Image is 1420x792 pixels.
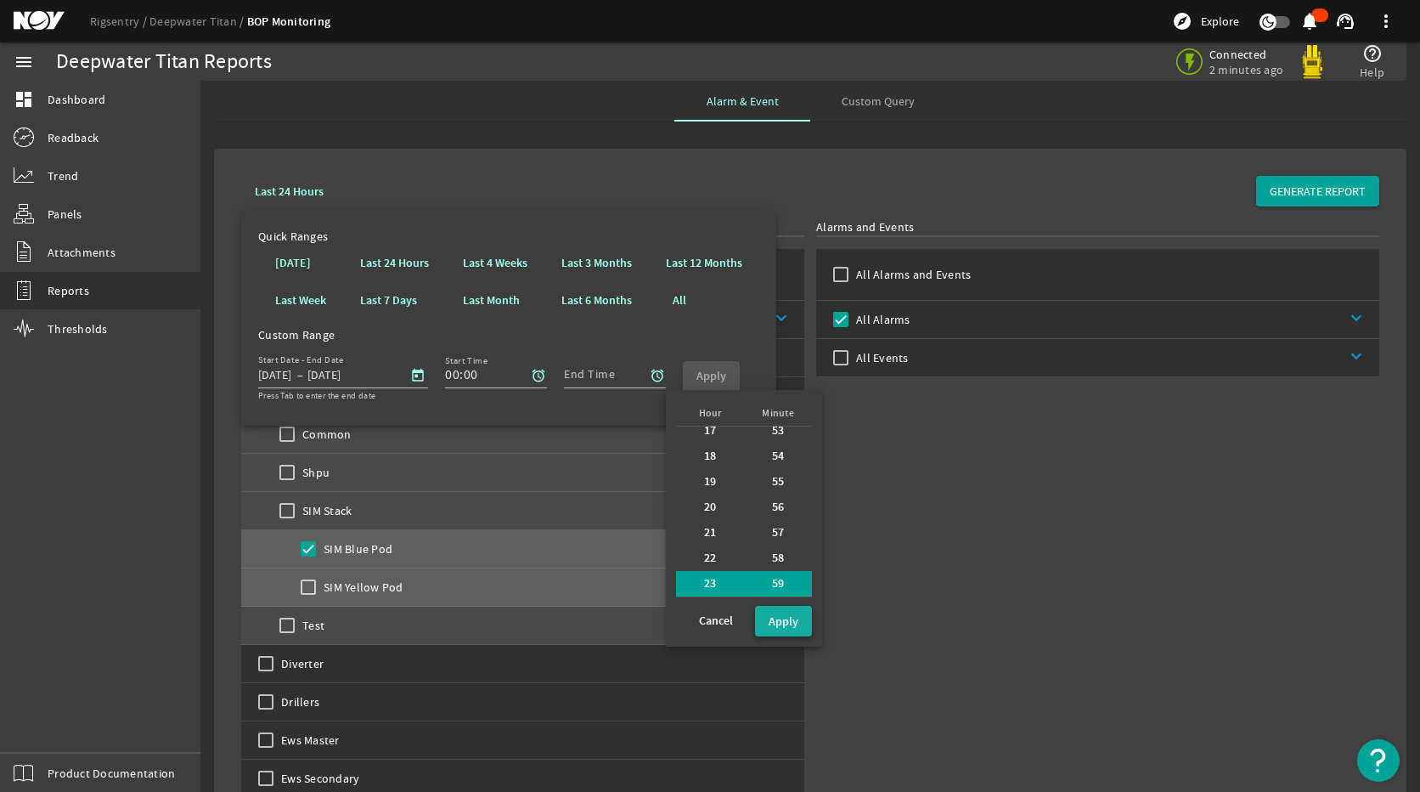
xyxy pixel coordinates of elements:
b: 59 [772,575,785,592]
b: Apply [769,614,798,630]
b: Hour [699,404,722,421]
b: 53 [772,422,785,439]
b: Cancel [699,613,733,630]
button: Open Resource Center [1357,739,1400,782]
b: 21 [704,524,717,541]
b: 19 [704,473,717,490]
b: 56 [772,499,785,516]
b: 58 [772,550,785,567]
b: 22 [704,550,717,567]
b: 18 [704,448,717,465]
b: 17 [704,422,717,439]
button: Cancel [685,606,747,636]
b: 23 [704,575,717,592]
b: 55 [772,473,785,490]
button: Apply [755,606,812,636]
b: 20 [704,499,717,516]
b: 57 [772,524,785,541]
b: 54 [772,448,785,465]
b: Minute [762,404,794,421]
